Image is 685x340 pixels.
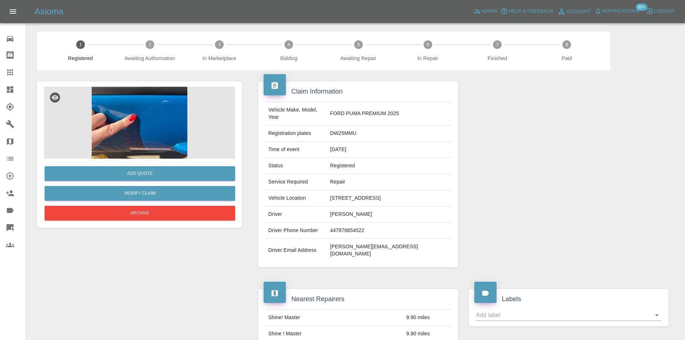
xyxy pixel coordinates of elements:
text: 4 [288,42,290,47]
td: [DATE] [327,142,451,158]
span: Help & Feedback [508,7,553,15]
td: Service Required [265,174,327,190]
td: Status [265,158,327,174]
span: Awaiting Authorisation [118,55,182,62]
h5: Axioma [35,6,63,17]
td: FORD PUMA PREMIUM 2025 [327,102,451,126]
span: Admin [481,7,497,15]
td: 9.90 miles [403,310,451,326]
span: 99+ [636,4,647,11]
span: Paid [535,55,599,62]
td: Driver Phone Number [265,223,327,239]
td: Registered [327,158,451,174]
a: Modify Claim [45,186,235,201]
a: Admin [472,6,499,17]
span: Logout [654,7,675,15]
text: 7 [496,42,499,47]
img: 1e9027e8-15a5-4d25-b171-86c72bf50aab [44,87,235,159]
text: 5 [357,42,360,47]
td: [PERSON_NAME] [327,207,451,223]
text: 1 [79,42,82,47]
text: 2 [149,42,151,47]
td: Registration plates [265,126,327,142]
button: Open [652,310,662,320]
input: Add label [476,309,650,321]
a: Account [556,6,593,17]
button: Notifications [593,6,641,17]
span: Finished [465,55,529,62]
span: Bidding [257,55,321,62]
td: [PERSON_NAME][EMAIL_ADDRESS][DOMAIN_NAME] [327,239,451,262]
h4: Claim Information [264,87,452,96]
td: Vehicle Make, Model, Year [265,102,327,126]
h4: Labels [474,294,663,304]
td: DW25MMU [327,126,451,142]
td: Driver Email Address [265,239,327,262]
text: 8 [566,42,568,47]
button: Archive [45,206,235,221]
td: Repair [327,174,451,190]
span: Registered [49,55,112,62]
td: [STREET_ADDRESS] [327,190,451,207]
td: Driver [265,207,327,223]
text: 3 [218,42,221,47]
span: Awaiting Repair [326,55,390,62]
h4: Nearest Repairers [264,294,452,304]
span: In Marketplace [187,55,251,62]
button: Open drawer [4,3,22,20]
span: Notifications [602,7,640,15]
td: Shine! Master [265,310,403,326]
button: Logout [644,6,676,17]
text: 6 [426,42,429,47]
td: Time of event [265,142,327,158]
td: 447876654522 [327,223,451,239]
span: In Repair [396,55,460,62]
span: Account [567,8,591,16]
button: Add Quote [45,166,235,181]
td: Vehicle Location [265,190,327,207]
button: Help & Feedback [499,6,555,17]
